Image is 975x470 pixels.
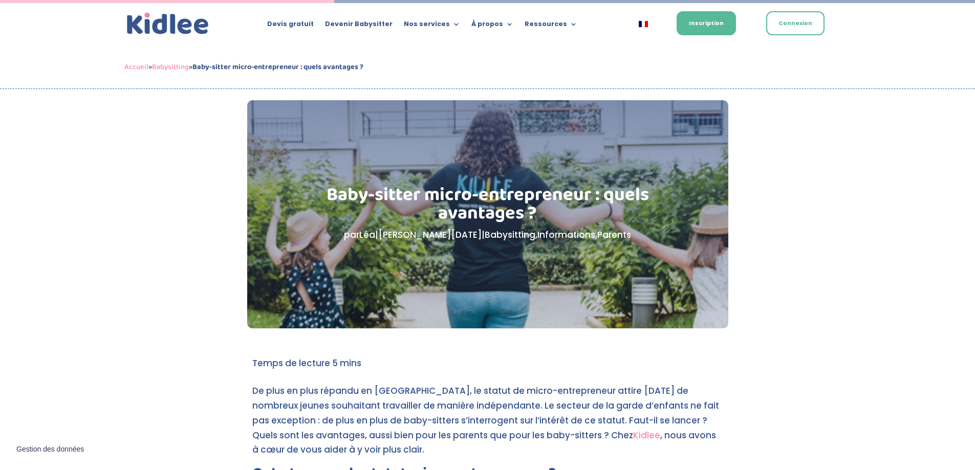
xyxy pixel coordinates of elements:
[16,445,84,454] span: Gestion des données
[298,228,677,242] p: par | | , ,
[359,229,375,241] a: Léa
[633,429,660,441] a: Kidlee
[298,186,677,228] h1: Baby-sitter micro-entrepreneur : quels avantages ?
[537,229,595,241] a: Informations
[485,229,535,241] a: Babysitting
[378,229,482,241] span: [PERSON_NAME][DATE]
[597,229,631,241] a: Parents
[10,439,90,460] button: Gestion des données
[252,384,723,466] p: De plus en plus répandu en [GEOGRAPHIC_DATA], le statut de micro-entrepreneur attire [DATE] de no...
